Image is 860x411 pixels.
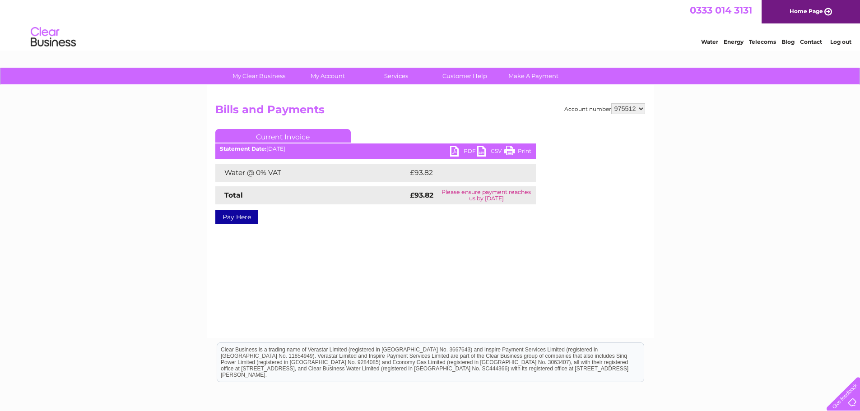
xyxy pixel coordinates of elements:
[781,38,795,45] a: Blog
[564,103,645,114] div: Account number
[220,145,266,152] b: Statement Date:
[428,68,502,84] a: Customer Help
[215,129,351,143] a: Current Invoice
[217,5,644,44] div: Clear Business is a trading name of Verastar Limited (registered in [GEOGRAPHIC_DATA] No. 3667643...
[477,146,504,159] a: CSV
[450,146,477,159] a: PDF
[496,68,571,84] a: Make A Payment
[224,191,243,199] strong: Total
[410,191,433,199] strong: £93.82
[408,164,518,182] td: £93.82
[359,68,433,84] a: Services
[724,38,744,45] a: Energy
[437,186,536,204] td: Please ensure payment reaches us by [DATE]
[215,210,258,224] a: Pay Here
[701,38,718,45] a: Water
[215,164,408,182] td: Water @ 0% VAT
[504,146,531,159] a: Print
[800,38,822,45] a: Contact
[749,38,776,45] a: Telecoms
[690,5,752,16] a: 0333 014 3131
[215,146,536,152] div: [DATE]
[30,23,76,51] img: logo.png
[215,103,645,120] h2: Bills and Payments
[222,68,296,84] a: My Clear Business
[290,68,365,84] a: My Account
[830,38,851,45] a: Log out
